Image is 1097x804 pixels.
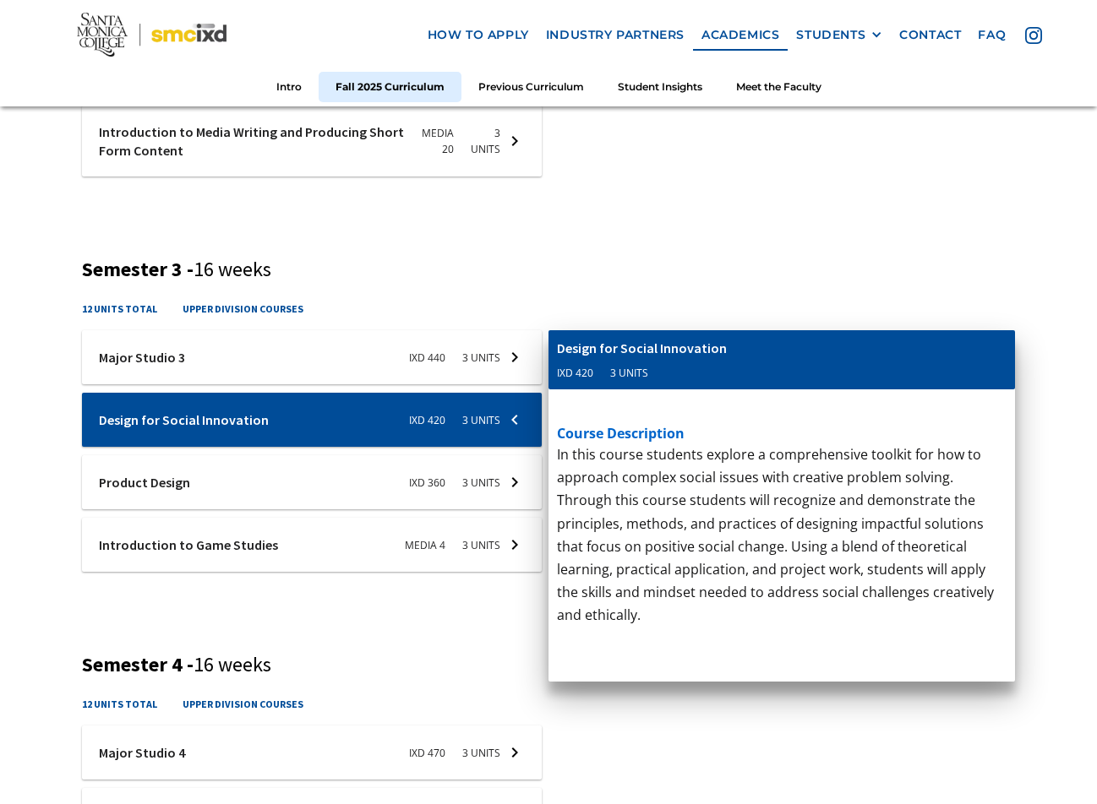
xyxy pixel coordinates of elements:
[319,71,461,102] a: Fall 2025 Curriculum
[419,19,538,51] a: how to apply
[461,71,601,102] a: Previous Curriculum
[1025,27,1042,44] img: icon - instagram
[82,653,1014,677] h3: Semester 4 -
[183,696,303,712] h4: upper division courses
[796,28,865,42] div: STUDENTS
[719,71,838,102] a: Meet the Faculty
[82,696,157,712] h4: 12 units total
[194,651,271,677] span: 16 weeks
[601,71,719,102] a: Student Insights
[77,13,226,57] img: Santa Monica College - SMC IxD logo
[969,19,1014,51] a: faq
[891,19,969,51] a: contact
[693,19,788,51] a: Academics
[82,258,1014,282] h3: Semester 3 -
[259,71,319,102] a: Intro
[538,19,693,51] a: industry partners
[183,301,303,317] h4: upper division courses
[194,256,271,282] span: 16 weeks
[82,301,157,317] h4: 12 units total
[796,28,882,42] div: STUDENTS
